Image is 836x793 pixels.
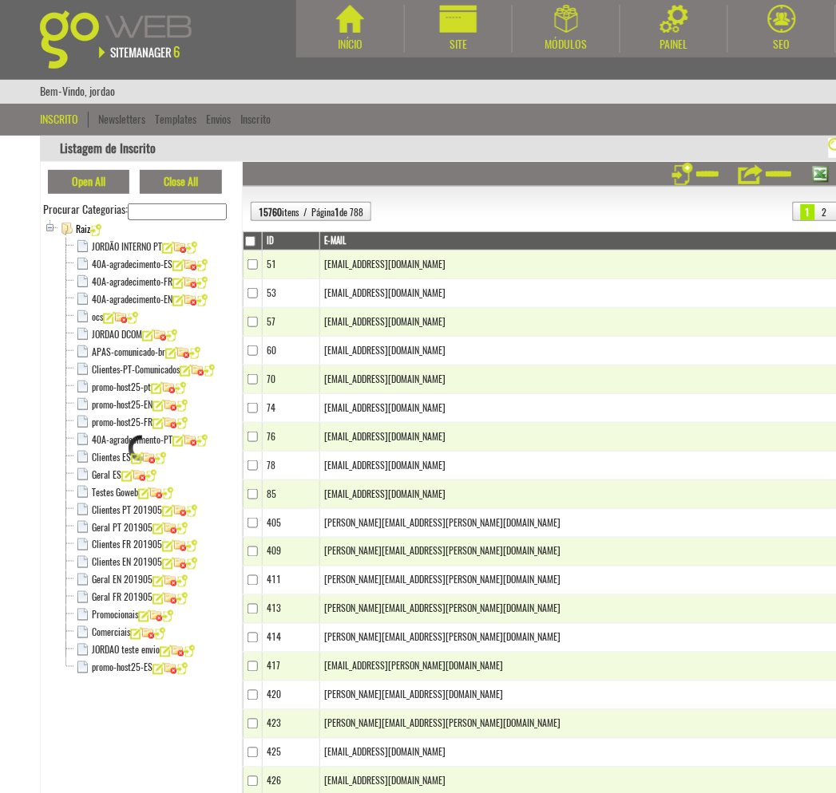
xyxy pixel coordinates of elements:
img: icon_add.png [145,470,157,482]
img: icon_add.png [196,294,208,306]
td: 417 [262,653,319,681]
td: 423 [262,710,319,739]
a: promo-host25-ES [92,661,153,674]
img: icon_edit.png [180,365,192,377]
img: icon_edit.png [162,540,174,552]
td: 74 [262,394,319,423]
a: APAS-comunicado-br [92,345,165,358]
td: 425 [262,739,319,767]
a: Promocionais [92,609,138,621]
img: icon_add.png [176,400,188,412]
td: 51 [262,251,319,279]
img: icon_delete.gif [164,400,176,411]
td: 413 [262,595,319,624]
a: ocs [92,310,103,323]
div: SEO [728,37,835,53]
td: Procurar Categorias: [43,202,227,220]
a: Clientes PT 201905 [92,503,162,516]
img: icon_delete.gif [133,471,145,481]
strong: 1 [335,206,339,219]
a: Geral ES [92,468,121,481]
div: Inscrito [40,112,89,128]
img: icon_edit.png [162,505,174,517]
img: icon_add.png [127,312,138,324]
img: icon_add.png [186,558,197,570]
img: Goweb [40,10,210,69]
img: icon_delete.gif [164,576,176,586]
img: icon_add.png [196,435,208,447]
a: Comerciais [92,626,130,639]
img: icon_add.png [175,382,186,394]
img: icon_delete.gif [174,541,186,551]
strong: 15760 [259,206,282,219]
img: icon_edit.png [138,487,150,499]
img: icon_delete.gif [164,418,176,428]
img: icon_edit.png [160,645,172,657]
img: icon_edit.png [162,558,174,570]
td: 420 [262,681,319,710]
td: 57 [262,308,319,337]
a: Inscrito [240,112,271,127]
a: Id [267,235,318,247]
img: icon_edit.png [153,575,164,587]
a: Geral EN 201905 [92,574,153,586]
img: icon_delete.gif [150,488,162,499]
td: 76 [262,423,319,452]
img: icon_add.png [196,259,208,271]
img: icon_edit.png [172,435,184,447]
img: icon_add.png [176,523,188,535]
a: JORDAO teste envio [92,644,160,657]
a: promo-host25-pt [92,381,151,393]
a: JORDÃO INTERNO PT [92,240,162,253]
img: icon_add.png [204,365,215,377]
div: Módulos [513,37,620,53]
img: icon_edit.png [172,277,184,289]
div: Início [296,37,404,53]
img: icon_add.png [176,575,188,587]
img: icon_add.png [90,224,101,236]
a: Geral FR 201905 [92,591,153,604]
button: Close All [140,170,222,194]
img: icon_delete.gif [150,611,162,621]
a: Geral PT 201905 [92,521,153,534]
td: 405 [262,509,319,538]
a: 40A-agradecimento-EN [92,293,172,306]
img: icon_delete.gif [164,594,176,604]
img: icon_edit.png [151,382,163,394]
img: icon_delete.gif [164,664,176,674]
img: icon_delete.gif [143,453,155,464]
img: icon_edit.png [153,400,164,412]
td: 70 [262,365,319,394]
img: icon_delete.gif [164,523,176,534]
img: icon_delete.gif [192,365,204,376]
img: icon_delete.gif [184,260,196,270]
img: icon_delete.gif [184,436,196,446]
span: Raiz [76,221,101,237]
img: icon_delete.gif [184,278,196,288]
a: JORDAO DCOM [92,328,142,341]
img: icon_edit.png [121,470,133,482]
img: icon_add.png [154,628,165,640]
img: SEO [768,5,796,33]
img: icon_delete.gif [184,295,196,306]
img: icon_add.png [196,277,208,289]
img: icon_edit.png [131,452,143,464]
img: icon_edit.png [162,242,174,254]
a: Envios [206,112,231,127]
img: icon_add.png [189,347,200,359]
div: Painel [620,37,727,53]
td: 411 [262,566,319,595]
span: 1 [801,204,815,220]
img: icon_add.png [184,645,195,657]
img: Site [440,5,477,33]
img: icon_delete.gif [115,313,127,323]
img: icon_delete.gif [163,383,175,393]
img: icon_edit.png [138,610,150,622]
a: 40A-agradecimento-ES [92,258,172,270]
img: icon_delete.gif [177,348,189,358]
img: Início [336,5,364,33]
img: icon_add.png [162,610,173,622]
img: icon_edit.png [130,628,142,640]
a: Clientes FR 201905 [92,539,162,551]
img: icon_edit.png [153,523,164,535]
